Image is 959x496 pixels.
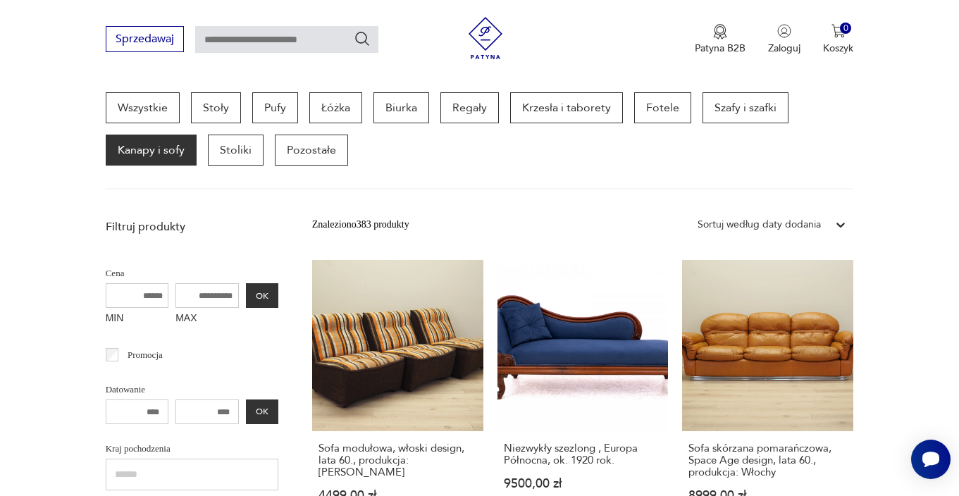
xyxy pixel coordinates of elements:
img: Patyna - sklep z meblami i dekoracjami vintage [464,17,507,59]
a: Stoliki [208,135,264,166]
p: Zaloguj [768,42,800,55]
button: Patyna B2B [695,24,745,55]
p: 9500,00 zł [504,478,662,490]
a: Krzesła i taborety [510,92,623,123]
a: Kanapy i sofy [106,135,197,166]
button: Sprzedawaj [106,26,184,52]
a: Ikona medaluPatyna B2B [695,24,745,55]
button: Zaloguj [768,24,800,55]
p: Patyna B2B [695,42,745,55]
h3: Sofa modułowa, włoski design, lata 60., produkcja: [PERSON_NAME] [318,442,477,478]
a: Regały [440,92,499,123]
div: 0 [840,23,852,35]
iframe: Smartsupp widget button [911,440,951,479]
h3: Sofa skórzana pomarańczowa, Space Age design, lata 60., produkcja: Włochy [688,442,847,478]
p: Kraj pochodzenia [106,441,278,457]
a: Fotele [634,92,691,123]
img: Ikonka użytkownika [777,24,791,38]
p: Filtruj produkty [106,219,278,235]
button: Szukaj [354,30,371,47]
a: Pufy [252,92,298,123]
label: MIN [106,308,169,330]
button: OK [246,399,278,424]
p: Cena [106,266,278,281]
img: Ikona medalu [713,24,727,39]
a: Stoły [191,92,241,123]
button: 0Koszyk [823,24,853,55]
div: Sortuj według daty dodania [698,217,821,232]
h3: Niezwykły szezlong , Europa Północna, ok. 1920 rok. [504,442,662,466]
a: Szafy i szafki [703,92,788,123]
p: Promocja [128,347,163,363]
p: Datowanie [106,382,278,397]
a: Biurka [373,92,429,123]
div: Znaleziono 383 produkty [312,217,409,232]
label: MAX [175,308,239,330]
a: Sprzedawaj [106,35,184,45]
a: Pozostałe [275,135,348,166]
button: OK [246,283,278,308]
a: Łóżka [309,92,362,123]
img: Ikona koszyka [831,24,846,38]
a: Wszystkie [106,92,180,123]
p: Koszyk [823,42,853,55]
